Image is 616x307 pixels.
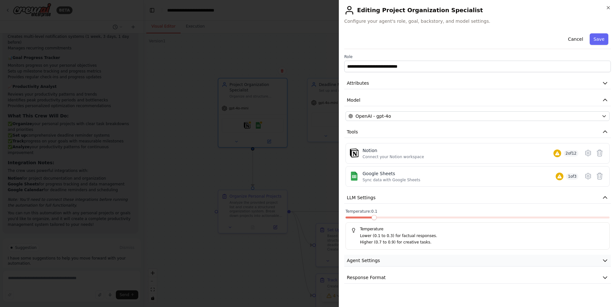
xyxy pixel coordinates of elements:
[347,257,380,264] span: Agent Settings
[347,274,386,281] span: Response Format
[355,113,391,119] span: OpenAI - gpt-4o
[350,172,359,181] img: Google Sheets
[344,5,611,15] h2: Editing Project Organization Specialist
[360,239,604,246] p: Higher (0.7 to 0.9) for creative tasks.
[347,80,369,86] span: Attributes
[594,170,605,182] button: Delete tool
[346,209,377,214] span: Temperature: 0.1
[594,147,605,159] button: Delete tool
[346,111,610,121] button: OpenAI - gpt-4o
[363,177,420,183] div: Sync data with Google Sheets
[344,272,611,284] button: Response Format
[363,170,420,177] div: Google Sheets
[363,147,424,154] div: Notion
[363,154,424,159] div: Connect your Notion workspace
[347,129,358,135] span: Tools
[564,33,587,45] button: Cancel
[582,147,594,159] button: Configure tool
[347,194,376,201] span: LLM Settings
[344,54,611,59] label: Role
[360,233,604,239] p: Lower (0.1 to 0.3) for factual responses.
[344,192,611,204] button: LLM Settings
[344,77,611,89] button: Attributes
[582,170,594,182] button: Configure tool
[344,126,611,138] button: Tools
[564,150,579,157] span: 2 of 12
[350,149,359,158] img: Notion
[590,33,608,45] button: Save
[344,94,611,106] button: Model
[566,173,578,180] span: 1 of 3
[344,255,611,267] button: Agent Settings
[347,97,360,103] span: Model
[351,226,604,232] h5: Temperature
[344,18,611,24] span: Configure your agent's role, goal, backstory, and model settings.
